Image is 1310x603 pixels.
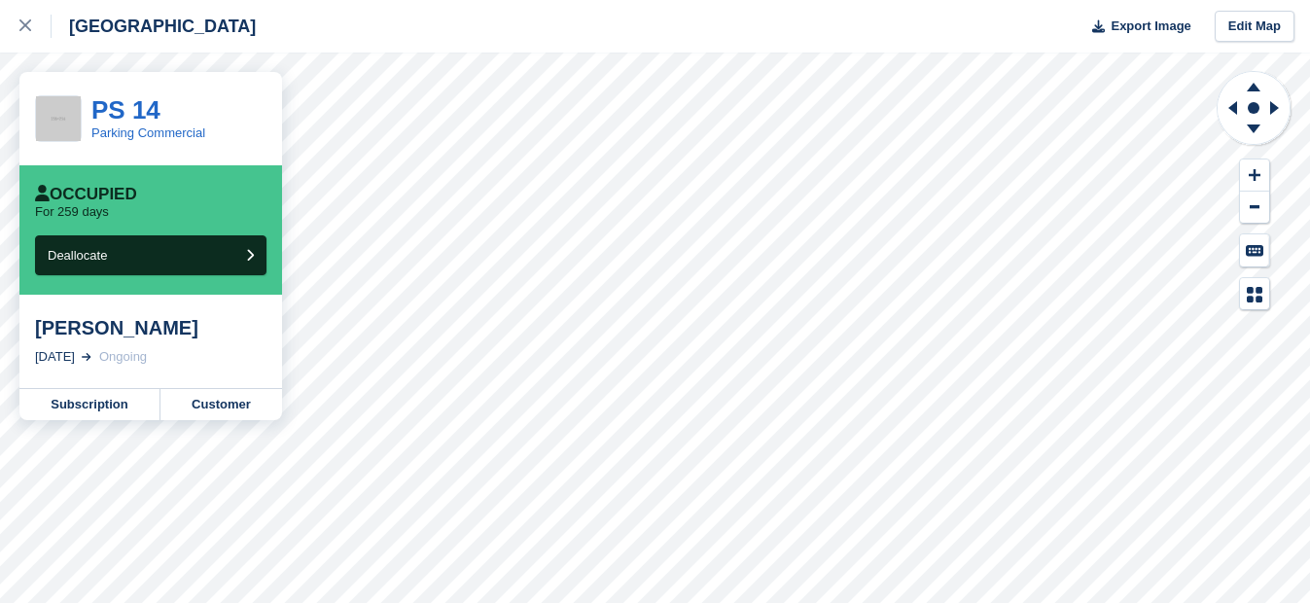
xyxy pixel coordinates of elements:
a: Customer [160,389,282,420]
img: arrow-right-light-icn-cde0832a797a2874e46488d9cf13f60e5c3a73dbe684e267c42b8395dfbc2abf.svg [82,353,91,361]
img: 256x256-placeholder-a091544baa16b46aadf0b611073c37e8ed6a367829ab441c3b0103e7cf8a5b1b.png [36,96,81,141]
button: Export Image [1080,11,1191,43]
a: PS 14 [91,95,160,124]
button: Map Legend [1240,278,1269,310]
div: [DATE] [35,347,75,367]
button: Deallocate [35,235,266,275]
span: Deallocate [48,248,107,263]
span: Export Image [1111,17,1190,36]
a: Subscription [19,389,160,420]
a: Parking Commercial [91,125,205,140]
p: For 259 days [35,204,109,220]
button: Zoom Out [1240,192,1269,224]
button: Zoom In [1240,160,1269,192]
a: Edit Map [1215,11,1294,43]
div: Occupied [35,185,137,204]
div: [PERSON_NAME] [35,316,266,339]
div: Ongoing [99,347,147,367]
button: Keyboard Shortcuts [1240,234,1269,266]
div: [GEOGRAPHIC_DATA] [52,15,256,38]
